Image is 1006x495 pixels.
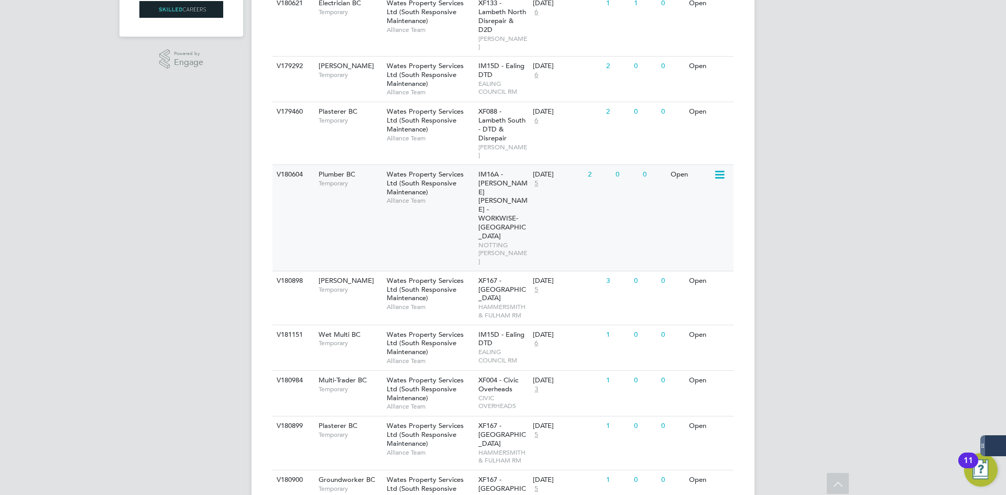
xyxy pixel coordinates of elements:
[319,431,381,439] span: Temporary
[964,460,973,474] div: 11
[319,276,374,285] span: [PERSON_NAME]
[478,170,528,240] span: IM16A - [PERSON_NAME] [PERSON_NAME] - WORKWISE- [GEOGRAPHIC_DATA]
[686,470,732,490] div: Open
[274,470,311,490] div: V180900
[604,470,631,490] div: 1
[274,325,311,345] div: V181151
[533,339,540,348] span: 6
[159,49,204,69] a: Powered byEngage
[604,102,631,122] div: 2
[613,165,640,184] div: 0
[585,165,613,184] div: 2
[387,276,464,303] span: Wates Property Services Ltd (South Responsive Maintenance)
[387,402,473,411] span: Alliance Team
[478,448,528,465] span: HAMMERSMITH & FULHAM RM
[533,476,601,485] div: [DATE]
[387,170,464,196] span: Wates Property Services Ltd (South Responsive Maintenance)
[631,57,659,76] div: 0
[387,376,464,402] span: Wates Property Services Ltd (South Responsive Maintenance)
[319,485,381,493] span: Temporary
[686,102,732,122] div: Open
[659,271,686,291] div: 0
[319,107,357,116] span: Plasterer BC
[387,61,464,88] span: Wates Property Services Ltd (South Responsive Maintenance)
[319,475,375,484] span: Groundworker BC
[478,35,528,51] span: [PERSON_NAME]
[387,303,473,311] span: Alliance Team
[387,448,473,457] span: Alliance Team
[533,179,540,188] span: 5
[659,325,686,345] div: 0
[319,179,381,188] span: Temporary
[533,431,540,439] span: 5
[604,325,631,345] div: 1
[686,371,732,390] div: Open
[604,371,631,390] div: 1
[631,371,659,390] div: 0
[274,57,311,76] div: V179292
[387,134,473,142] span: Alliance Team
[533,331,601,339] div: [DATE]
[604,57,631,76] div: 2
[964,453,998,487] button: Open Resource Center, 11 new notifications
[686,57,732,76] div: Open
[174,58,203,67] span: Engage
[387,357,473,365] span: Alliance Team
[478,143,528,159] span: [PERSON_NAME]
[387,421,464,448] span: Wates Property Services Ltd (South Responsive Maintenance)
[387,196,473,205] span: Alliance Team
[533,385,540,394] span: 3
[319,116,381,125] span: Temporary
[478,330,524,348] span: IM15D - Ealing DTD
[319,330,360,339] span: Wet Multi BC
[319,376,367,384] span: Multi-Trader BC
[659,57,686,76] div: 0
[668,165,714,184] div: Open
[274,271,311,291] div: V180898
[533,285,540,294] span: 5
[319,71,381,79] span: Temporary
[478,394,528,410] span: CIVIC OVERHEADS
[139,1,223,18] img: skilledcareers-logo-retina.png
[478,303,528,319] span: HAMMERSMITH & FULHAM RM
[659,371,686,390] div: 0
[274,416,311,436] div: V180899
[478,80,528,96] span: EALING COUNCIL RM
[387,88,473,96] span: Alliance Team
[478,241,528,266] span: NOTTING [PERSON_NAME]
[274,165,311,184] div: V180604
[533,277,601,285] div: [DATE]
[274,371,311,390] div: V180984
[387,330,464,357] span: Wates Property Services Ltd (South Responsive Maintenance)
[319,339,381,347] span: Temporary
[174,49,203,58] span: Powered by
[478,61,524,79] span: IM15D - Ealing DTD
[659,416,686,436] div: 0
[319,385,381,393] span: Temporary
[631,271,659,291] div: 0
[274,102,311,122] div: V179460
[533,62,601,71] div: [DATE]
[686,325,732,345] div: Open
[631,470,659,490] div: 0
[478,276,526,303] span: XF167 - [GEOGRAPHIC_DATA]
[631,102,659,122] div: 0
[478,348,528,364] span: EALING COUNCIL RM
[533,376,601,385] div: [DATE]
[686,271,732,291] div: Open
[533,116,540,125] span: 6
[659,102,686,122] div: 0
[319,61,374,70] span: [PERSON_NAME]
[686,416,732,436] div: Open
[631,325,659,345] div: 0
[387,107,464,134] span: Wates Property Services Ltd (South Responsive Maintenance)
[319,285,381,294] span: Temporary
[478,107,526,142] span: XF088 - Lambeth South - DTD & Disrepair
[319,170,355,179] span: Plumber BC
[604,271,631,291] div: 3
[533,485,540,493] span: 5
[319,421,357,430] span: Plasterer BC
[604,416,631,436] div: 1
[631,416,659,436] div: 0
[478,376,518,393] span: XF004 - Civic Overheads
